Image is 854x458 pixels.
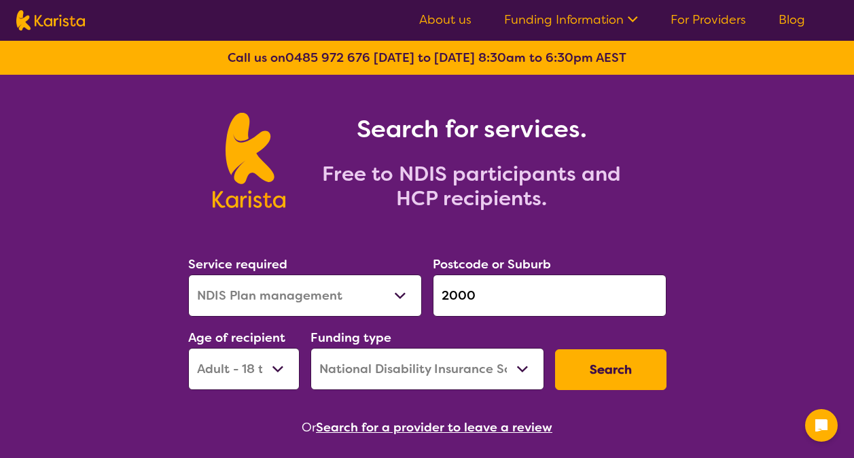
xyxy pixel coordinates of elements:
[302,162,641,211] h2: Free to NDIS participants and HCP recipients.
[16,10,85,31] img: Karista logo
[433,256,551,272] label: Postcode or Suburb
[228,50,626,66] b: Call us on [DATE] to [DATE] 8:30am to 6:30pm AEST
[188,256,287,272] label: Service required
[504,12,638,28] a: Funding Information
[419,12,472,28] a: About us
[433,275,666,317] input: Type
[302,113,641,145] h1: Search for services.
[671,12,746,28] a: For Providers
[188,330,285,346] label: Age of recipient
[302,417,316,438] span: Or
[285,50,370,66] a: 0485 972 676
[213,113,285,208] img: Karista logo
[316,417,552,438] button: Search for a provider to leave a review
[779,12,805,28] a: Blog
[555,349,666,390] button: Search
[310,330,391,346] label: Funding type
